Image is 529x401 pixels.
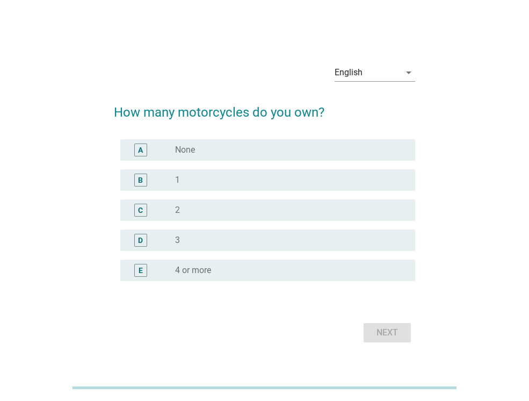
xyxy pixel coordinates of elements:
label: 2 [175,205,180,216]
label: None [175,145,195,155]
div: English [335,68,363,77]
div: C [138,205,143,216]
div: A [138,145,143,156]
label: 3 [175,235,180,246]
div: E [139,265,143,276]
i: arrow_drop_down [402,66,415,79]
div: B [138,175,143,186]
div: D [138,235,143,246]
label: 4 or more [175,265,211,276]
h2: How many motorcycles do you own? [114,92,415,122]
label: 1 [175,175,180,185]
